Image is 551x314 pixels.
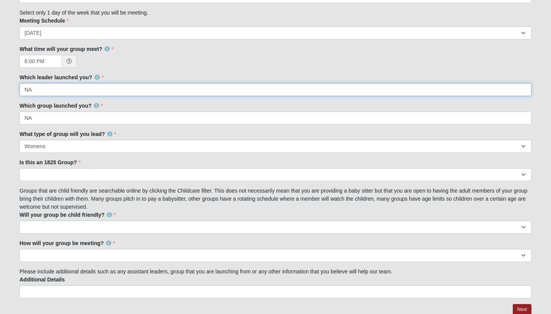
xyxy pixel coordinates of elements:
[20,102,103,110] label: Which group launched you?
[20,130,116,138] label: What type of group will you lead?
[20,211,116,219] label: Will your group be child friendly?
[20,239,115,247] label: How will your group be meeting?
[20,17,69,25] label: Meeting Schedule
[20,276,65,283] label: Additional Details
[20,159,81,166] label: Is this an 1825 Group?
[20,74,104,81] label: Which leader launched you?
[20,45,114,53] label: What time will your group meet?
